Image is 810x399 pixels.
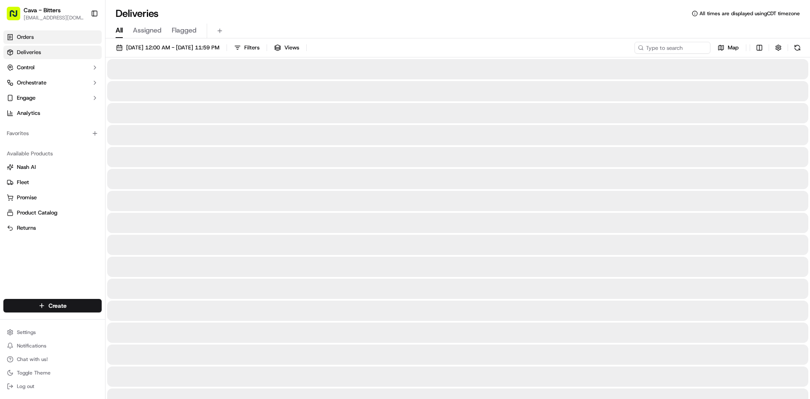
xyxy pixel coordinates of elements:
a: Analytics [3,106,102,120]
div: 📗 [8,190,15,196]
span: Orders [17,33,34,41]
span: Knowledge Base [17,189,65,197]
div: We're available if you need us! [38,89,116,96]
button: [EMAIL_ADDRESS][DOMAIN_NAME] [24,14,84,21]
button: Views [270,42,303,54]
button: Filters [230,42,263,54]
img: 1736555255976-a54dd68f-1ca7-489b-9aae-adbdc363a1c4 [17,154,24,161]
button: Control [3,61,102,74]
span: Cava Bitters [26,131,57,138]
input: Got a question? Start typing here... [22,54,152,63]
h1: Deliveries [116,7,159,20]
img: 8571987876998_91fb9ceb93ad5c398215_72.jpg [18,81,33,96]
button: Settings [3,326,102,338]
div: Favorites [3,127,102,140]
span: Engage [17,94,35,102]
button: Engage [3,91,102,105]
div: Past conversations [8,110,57,117]
button: Orchestrate [3,76,102,90]
span: All times are displayed using CDT timezone [699,10,800,17]
div: Start new chat [38,81,138,89]
span: Wisdom [PERSON_NAME] [26,154,90,160]
a: Product Catalog [7,209,98,217]
span: Fleet [17,179,29,186]
span: Toggle Theme [17,369,51,376]
button: Start new chat [143,83,154,93]
span: Deliveries [17,49,41,56]
a: Fleet [7,179,98,186]
a: Promise [7,194,98,201]
img: Cava Bitters [8,123,22,136]
span: Map [728,44,739,52]
span: Flagged [172,25,197,35]
a: 📗Knowledge Base [5,185,68,201]
a: 💻API Documentation [68,185,139,201]
button: Toggle Theme [3,367,102,379]
span: Returns [17,224,36,232]
button: Create [3,299,102,312]
span: Filters [244,44,259,52]
button: Cava - Bitters[EMAIL_ADDRESS][DOMAIN_NAME] [3,3,87,24]
button: Returns [3,221,102,235]
span: Views [284,44,299,52]
div: 💻 [71,190,78,196]
button: Refresh [791,42,803,54]
span: [DATE] [96,154,113,160]
a: Nash AI [7,163,98,171]
span: Nash AI [17,163,36,171]
span: [DATE] [64,131,81,138]
span: Control [17,64,35,71]
button: Map [714,42,742,54]
button: Cava - Bitters [24,6,61,14]
span: API Documentation [80,189,135,197]
span: Log out [17,383,34,390]
button: Promise [3,191,102,204]
span: All [116,25,123,35]
a: Deliveries [3,46,102,59]
img: Wisdom Oko [8,146,22,162]
span: • [92,154,94,160]
span: Chat with us! [17,356,48,363]
img: 1736555255976-a54dd68f-1ca7-489b-9aae-adbdc363a1c4 [8,81,24,96]
img: Nash [8,8,25,25]
button: Log out [3,380,102,392]
div: Available Products [3,147,102,160]
a: Orders [3,30,102,44]
span: Notifications [17,342,46,349]
span: Analytics [17,109,40,117]
span: Assigned [133,25,162,35]
a: Powered byPylon [59,209,102,216]
button: See all [131,108,154,118]
button: Fleet [3,176,102,189]
a: Returns [7,224,98,232]
button: Chat with us! [3,353,102,365]
span: Pylon [84,209,102,216]
span: Product Catalog [17,209,57,217]
span: Orchestrate [17,79,46,87]
input: Type to search [634,42,710,54]
span: • [59,131,62,138]
button: Notifications [3,340,102,352]
span: [DATE] 12:00 AM - [DATE] 11:59 PM [126,44,219,52]
button: Nash AI [3,160,102,174]
button: Product Catalog [3,206,102,220]
span: Promise [17,194,37,201]
span: Settings [17,329,36,336]
button: [DATE] 12:00 AM - [DATE] 11:59 PM [112,42,223,54]
p: Welcome 👋 [8,34,154,47]
span: Create [49,301,67,310]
